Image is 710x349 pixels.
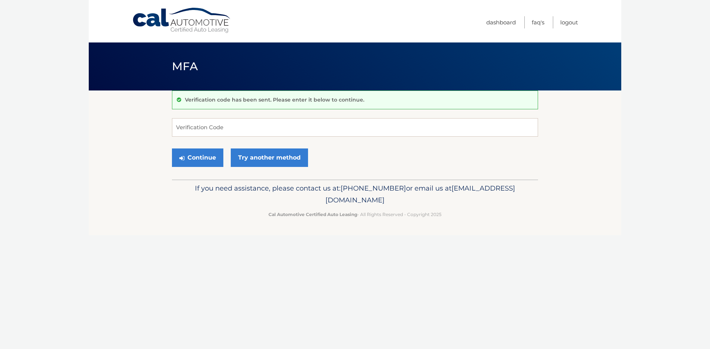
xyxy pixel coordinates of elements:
button: Continue [172,148,223,167]
span: [PHONE_NUMBER] [341,184,406,192]
a: Dashboard [486,16,516,28]
strong: Cal Automotive Certified Auto Leasing [268,212,357,217]
p: If you need assistance, please contact us at: or email us at [177,182,533,206]
a: Cal Automotive [132,7,232,34]
a: FAQ's [532,16,544,28]
a: Try another method [231,148,308,167]
span: [EMAIL_ADDRESS][DOMAIN_NAME] [325,184,515,204]
p: Verification code has been sent. Please enter it below to continue. [185,96,364,103]
a: Logout [560,16,578,28]
span: MFA [172,59,198,73]
input: Verification Code [172,118,538,137]
p: - All Rights Reserved - Copyright 2025 [177,211,533,218]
